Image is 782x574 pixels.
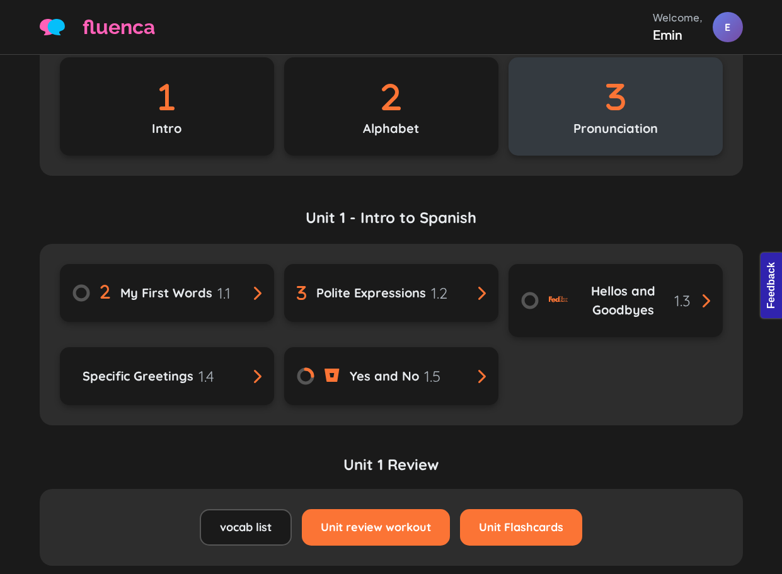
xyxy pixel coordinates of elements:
[653,10,703,25] div: Welcome,
[316,284,426,302] span: Polite Expressions
[120,284,212,302] span: My First Words
[757,250,782,324] iframe: Ybug feedback widget
[83,12,155,42] span: fluenca
[302,509,450,546] a: Unit review workout
[460,509,582,546] a: Unit Flashcards
[198,365,214,387] span: 1.4
[60,347,274,405] a: Specific Greetings1.4
[284,57,498,156] a: Alphabet
[653,25,703,44] div: Emin
[83,367,193,386] span: Specific Greetings
[713,12,743,42] div: E
[6,4,72,25] button: Feedback
[60,57,274,156] a: Intro
[200,509,292,546] a: vocab list
[284,264,498,322] a: Polite Expressions1.2
[578,282,669,319] span: Hellos and Goodbyes
[152,119,181,138] p: Intro
[350,367,419,386] span: Yes and No
[363,119,419,138] p: Alphabet
[573,119,658,138] p: Pronunciation
[431,282,447,304] span: 1.2
[509,57,723,156] a: Pronunciation
[40,206,743,244] a: Unit 1 - Intro to Spanish
[424,365,440,387] span: 1.5
[674,289,691,312] span: 1.3
[217,282,231,304] span: 1.1
[284,347,498,405] a: Yes and No1.5
[509,264,723,337] a: Hellos and Goodbyes1.3
[40,456,743,489] h4: Unit 1 Review
[60,264,274,322] a: My First Words1.1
